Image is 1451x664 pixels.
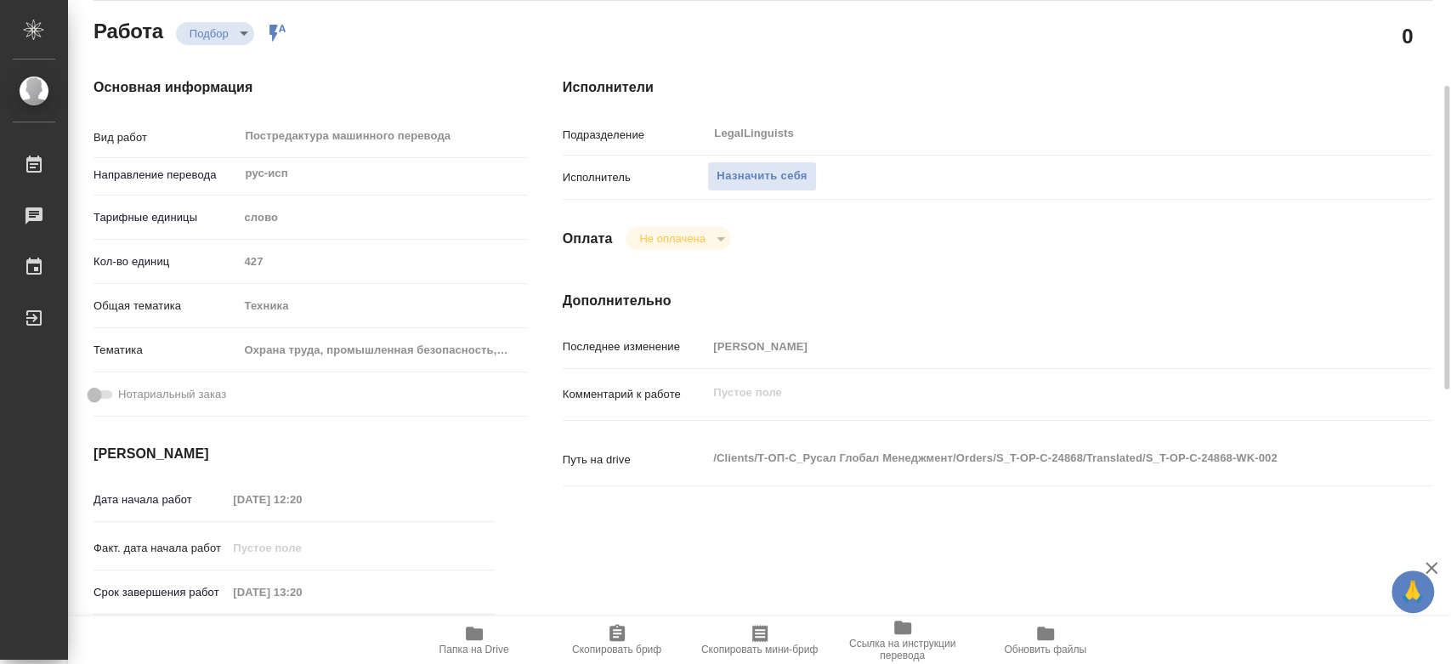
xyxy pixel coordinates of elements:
button: Ссылка на инструкции перевода [831,616,974,664]
div: слово [238,203,528,232]
textarea: /Clients/Т-ОП-С_Русал Глобал Менеджмент/Orders/S_T-OP-C-24868/Translated/S_T-OP-C-24868-WK-002 [707,444,1359,473]
button: Не оплачена [634,231,710,246]
p: Факт. дата начала работ [94,540,227,557]
button: Подбор [184,26,234,41]
input: Пустое поле [227,580,376,604]
span: Обновить файлы [1004,644,1086,655]
p: Дата начала работ [94,491,227,508]
h4: Исполнители [563,77,1432,98]
button: Назначить себя [707,162,816,191]
button: Обновить файлы [974,616,1117,664]
span: Нотариальный заказ [118,386,226,403]
span: 🙏 [1398,574,1427,610]
input: Пустое поле [227,487,376,512]
span: Ссылка на инструкции перевода [842,638,964,661]
div: Подбор [176,22,254,45]
button: Папка на Drive [403,616,546,664]
p: Исполнитель [563,169,708,186]
span: Назначить себя [717,167,807,186]
input: Пустое поле [238,249,528,274]
p: Комментарий к работе [563,386,708,403]
p: Срок завершения работ [94,584,227,601]
p: Кол-во единиц [94,253,238,270]
p: Направление перевода [94,167,238,184]
div: Охрана труда, промышленная безопасность, экология и стандартизация [238,336,528,365]
input: Пустое поле [227,536,376,560]
input: Пустое поле [707,334,1359,359]
p: Тарифные единицы [94,209,238,226]
div: Подбор [626,227,730,250]
h2: 0 [1402,21,1413,50]
span: Скопировать бриф [572,644,661,655]
p: Подразделение [563,127,708,144]
div: Техника [238,292,528,321]
h4: Основная информация [94,77,495,98]
h4: [PERSON_NAME] [94,444,495,464]
span: Папка на Drive [439,644,509,655]
h4: Оплата [563,229,613,249]
h2: Работа [94,14,163,45]
p: Тематика [94,342,238,359]
p: Путь на drive [563,451,708,468]
p: Последнее изменение [563,338,708,355]
p: Общая тематика [94,298,238,315]
span: Скопировать мини-бриф [701,644,818,655]
h4: Дополнительно [563,291,1432,311]
button: Скопировать бриф [546,616,689,664]
p: Вид работ [94,129,238,146]
button: Скопировать мини-бриф [689,616,831,664]
button: 🙏 [1391,570,1434,613]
